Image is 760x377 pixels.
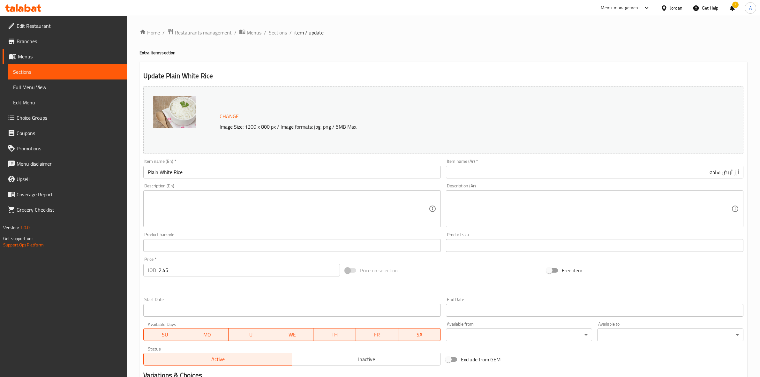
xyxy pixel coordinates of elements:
a: Menus [239,28,261,37]
span: TH [316,330,353,339]
a: Support.OpsPlatform [3,241,44,249]
span: Choice Groups [17,114,122,122]
a: Full Menu View [8,79,127,95]
span: TU [231,330,268,339]
p: JOD [148,266,156,274]
button: Change [217,110,241,123]
a: Sections [8,64,127,79]
a: Upsell [3,171,127,187]
div: ​ [446,328,592,341]
span: FR [358,330,396,339]
button: TH [313,328,356,341]
input: Please enter price [159,264,340,276]
a: Edit Restaurant [3,18,127,34]
span: MO [189,330,226,339]
span: item / update [294,29,324,36]
a: Menus [3,49,127,64]
input: Please enter product barcode [143,239,441,252]
span: Branches [17,37,122,45]
span: SA [401,330,438,339]
a: Menu disclaimer [3,156,127,171]
input: Please enter product sku [446,239,743,252]
span: Promotions [17,145,122,152]
button: MO [186,328,229,341]
input: Enter name En [143,166,441,178]
span: Coverage Report [17,191,122,198]
li: / [264,29,266,36]
span: Restaurants management [175,29,232,36]
li: / [290,29,292,36]
a: Restaurants management [167,28,232,37]
a: Branches [3,34,127,49]
img: mmw_638864853427003113 [153,96,196,128]
li: / [162,29,165,36]
a: Home [139,29,160,36]
span: SU [146,330,184,339]
span: Free item [562,267,582,274]
span: Price on selection [360,267,398,274]
button: SU [143,328,186,341]
span: Get support on: [3,234,33,243]
a: Edit Menu [8,95,127,110]
span: Inactive [295,355,438,364]
span: Menus [247,29,261,36]
a: Grocery Checklist [3,202,127,217]
button: FR [356,328,398,341]
span: Coupons [17,129,122,137]
span: Version: [3,223,19,232]
a: Coverage Report [3,187,127,202]
div: Jordan [670,4,682,11]
div: Menu-management [601,4,640,12]
button: Inactive [292,353,441,366]
span: Menus [18,53,122,60]
span: Edit Menu [13,99,122,106]
span: Menu disclaimer [17,160,122,168]
input: Enter name Ar [446,166,743,178]
span: Edit Restaurant [17,22,122,30]
span: 1.0.0 [20,223,30,232]
button: TU [229,328,271,341]
button: WE [271,328,313,341]
nav: breadcrumb [139,28,747,37]
a: Sections [269,29,287,36]
div: ​ [597,328,743,341]
span: Sections [13,68,122,76]
a: Coupons [3,125,127,141]
button: SA [398,328,441,341]
span: WE [274,330,311,339]
a: Choice Groups [3,110,127,125]
p: Image Size: 1200 x 800 px / Image formats: jpg, png / 5MB Max. [217,123,652,131]
button: Active [143,353,292,366]
span: Change [220,112,239,121]
h2: Update Plain White Rice [143,71,743,81]
span: Full Menu View [13,83,122,91]
a: Promotions [3,141,127,156]
h4: Extra items section [139,49,747,56]
li: / [234,29,237,36]
span: Active [146,355,290,364]
span: Grocery Checklist [17,206,122,214]
span: Upsell [17,175,122,183]
span: A [749,4,752,11]
span: Exclude from GEM [461,356,500,363]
